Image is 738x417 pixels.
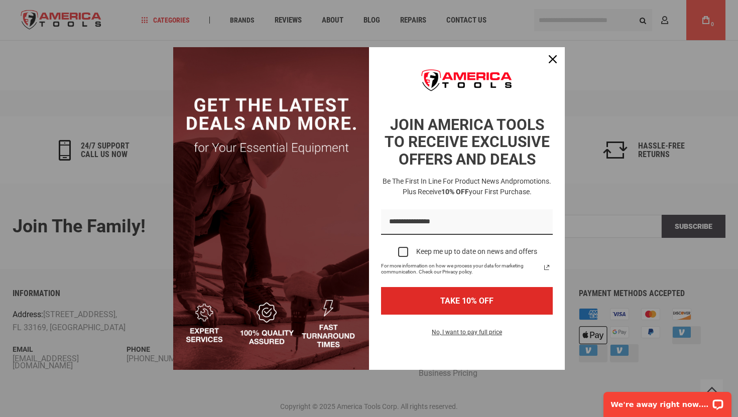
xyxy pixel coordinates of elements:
[379,176,555,197] h3: Be the first in line for product news and
[381,287,553,315] button: TAKE 10% OFF
[424,327,510,344] button: No, I want to pay full price
[441,188,469,196] strong: 10% OFF
[381,263,541,275] span: For more information on how we process your data for marketing communication. Check our Privacy p...
[549,55,557,63] svg: close icon
[541,261,553,273] a: Read our Privacy Policy
[385,116,550,168] strong: JOIN AMERICA TOOLS TO RECEIVE EXCLUSIVE OFFERS AND DEALS
[541,47,565,71] button: Close
[416,247,537,256] div: Keep me up to date on news and offers
[597,385,738,417] iframe: LiveChat chat widget
[541,261,553,273] svg: link icon
[381,209,553,235] input: Email field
